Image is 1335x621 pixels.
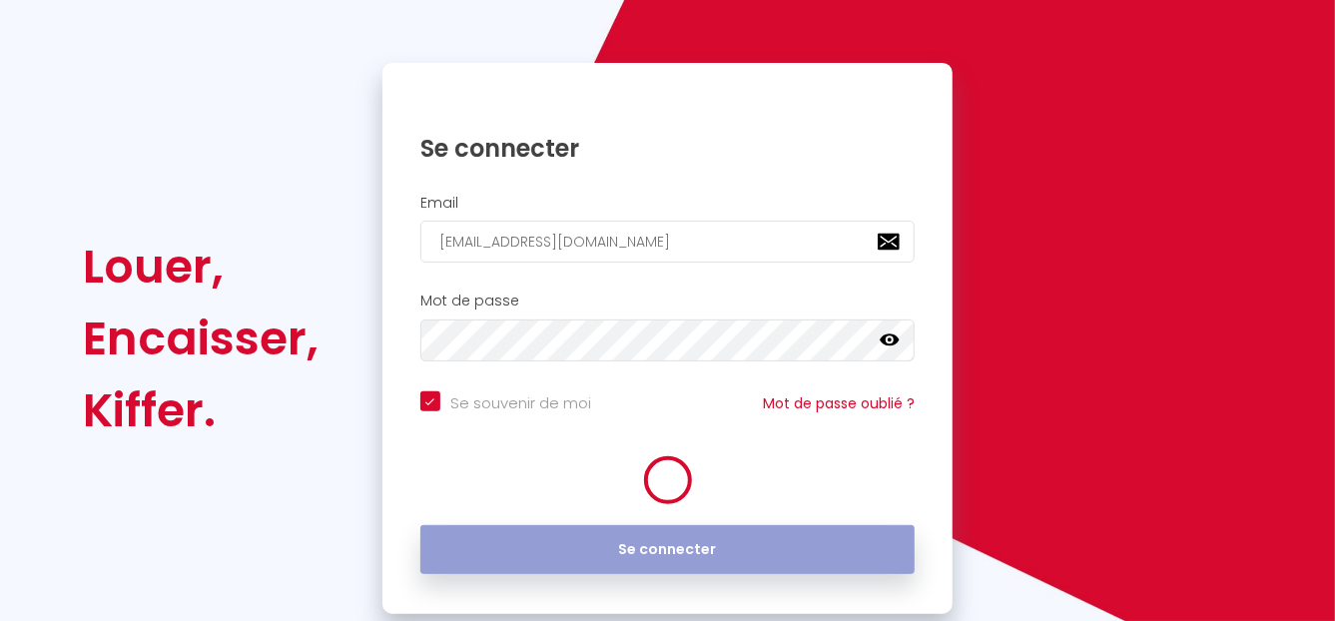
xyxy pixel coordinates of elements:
h1: Se connecter [420,133,916,164]
a: Mot de passe oublié ? [763,393,915,413]
input: Ton Email [420,221,916,263]
div: Kiffer. [84,374,320,446]
h2: Email [420,195,916,212]
h2: Mot de passe [420,293,916,310]
div: Encaisser, [84,303,320,374]
button: Se connecter [420,525,916,575]
div: Louer, [84,231,320,303]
